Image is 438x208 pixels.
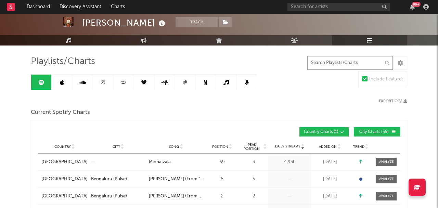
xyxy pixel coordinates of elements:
[313,176,347,183] div: [DATE]
[241,159,267,166] div: 3
[149,159,171,166] div: Minnalvala
[379,99,407,103] button: Export CSV
[207,159,237,166] div: 69
[149,193,203,200] a: [PERSON_NAME] (From "BRAT")
[410,4,415,10] button: 99+
[313,159,347,166] div: [DATE]
[207,176,237,183] div: 5
[149,176,203,183] a: [PERSON_NAME] (From "[GEOGRAPHIC_DATA]")
[91,176,145,183] a: Bengaluru (Pulse)
[241,193,267,200] div: 2
[91,176,127,183] div: Bengaluru (Pulse)
[287,3,390,11] input: Search for artists
[313,193,347,200] div: [DATE]
[41,159,88,166] a: [GEOGRAPHIC_DATA]
[353,145,364,149] span: Trend
[212,145,228,149] span: Position
[354,127,400,136] button: City Charts(35)
[299,127,349,136] button: Country Charts(1)
[91,193,127,200] div: Bengaluru (Pulse)
[241,143,262,151] span: Peak Position
[358,130,390,134] span: City Charts ( 35 )
[176,17,218,27] button: Track
[113,145,120,149] span: City
[31,108,90,117] span: Current Spotify Charts
[31,57,95,66] span: Playlists/Charts
[169,145,179,149] span: Song
[304,130,338,134] span: Country Charts ( 1 )
[369,75,403,83] div: Include Features
[241,176,267,183] div: 5
[54,145,71,149] span: Country
[41,193,88,200] a: [GEOGRAPHIC_DATA]
[91,193,145,200] a: Bengaluru (Pulse)
[82,17,167,28] div: [PERSON_NAME]
[307,56,393,70] input: Search Playlists/Charts
[319,145,337,149] span: Added On
[207,193,237,200] div: 2
[270,159,309,166] div: 4,930
[275,144,300,149] span: Daily Streams
[412,2,421,7] div: 99 +
[41,176,88,183] a: [GEOGRAPHIC_DATA]
[149,159,203,166] a: Minnalvala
